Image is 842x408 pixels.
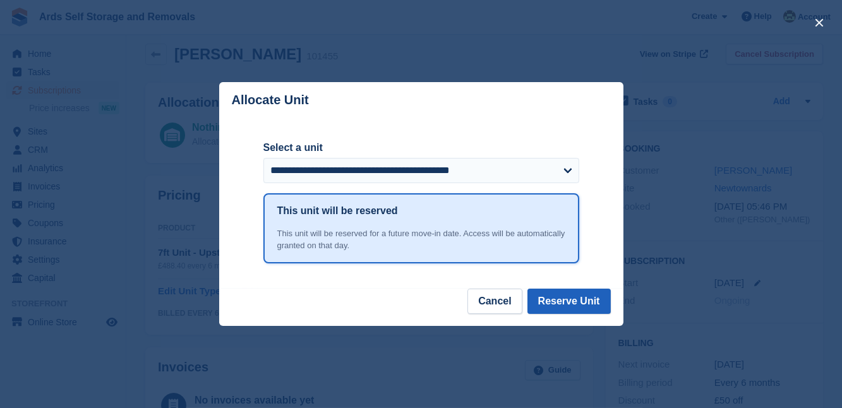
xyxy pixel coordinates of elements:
label: Select a unit [263,140,579,155]
p: Allocate Unit [232,93,309,107]
div: This unit will be reserved for a future move-in date. Access will be automatically granted on tha... [277,227,565,252]
h1: This unit will be reserved [277,203,398,219]
button: Cancel [467,289,522,314]
button: Reserve Unit [527,289,611,314]
button: close [809,13,829,33]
